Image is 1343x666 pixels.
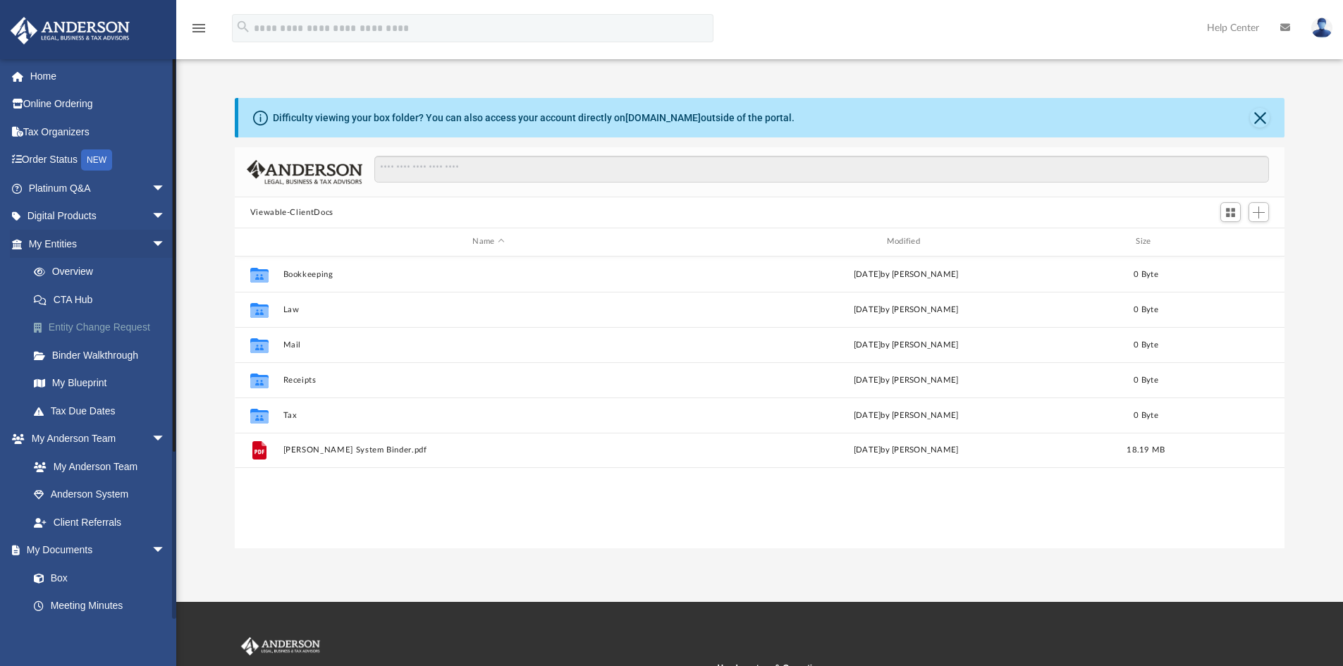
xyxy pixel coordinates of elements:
a: Overview [20,258,187,286]
span: 0 Byte [1134,411,1158,419]
button: Bookkeeping [283,270,694,279]
a: Binder Walkthrough [20,341,187,369]
span: arrow_drop_down [152,230,180,259]
div: [DATE] by [PERSON_NAME] [700,444,1111,457]
div: [DATE] by [PERSON_NAME] [700,338,1111,351]
span: arrow_drop_down [152,425,180,454]
a: CTA Hub [20,285,187,314]
a: My Anderson Team [20,452,173,481]
img: User Pic [1311,18,1332,38]
span: arrow_drop_down [152,174,180,203]
div: Name [282,235,694,248]
a: Tax Due Dates [20,397,187,425]
button: Mail [283,340,694,350]
span: 0 Byte [1134,376,1158,383]
img: Anderson Advisors Platinum Portal [6,17,134,44]
span: 0 Byte [1134,270,1158,278]
button: Add [1249,202,1270,222]
a: Online Ordering [10,90,187,118]
span: arrow_drop_down [152,202,180,231]
div: [DATE] by [PERSON_NAME] [700,303,1111,316]
a: My Blueprint [20,369,180,397]
a: Box [20,564,173,592]
div: id [241,235,276,248]
img: Anderson Advisors Platinum Portal [238,637,323,655]
button: Law [283,305,694,314]
a: My Entitiesarrow_drop_down [10,230,187,258]
span: 0 Byte [1134,305,1158,313]
a: Platinum Q&Aarrow_drop_down [10,174,187,202]
div: Difficulty viewing your box folder? You can also access your account directly on outside of the p... [273,111,795,125]
div: NEW [81,149,112,171]
button: Receipts [283,376,694,385]
span: 18.19 MB [1127,446,1165,454]
a: Anderson System [20,481,180,509]
div: grid [235,257,1285,548]
button: Switch to Grid View [1220,202,1241,222]
input: Search files and folders [374,156,1269,183]
i: search [235,19,251,35]
a: My Anderson Teamarrow_drop_down [10,425,180,453]
button: [PERSON_NAME] System Binder.pdf [283,445,694,455]
a: My Documentsarrow_drop_down [10,536,180,565]
a: [DOMAIN_NAME] [625,112,701,123]
div: [DATE] by [PERSON_NAME] [700,374,1111,386]
a: Entity Change Request [20,314,187,342]
button: Close [1250,108,1270,128]
div: Size [1117,235,1174,248]
i: menu [190,20,207,37]
a: Digital Productsarrow_drop_down [10,202,187,230]
span: arrow_drop_down [152,536,180,565]
div: [DATE] by [PERSON_NAME] [700,268,1111,280]
button: Tax [283,411,694,420]
div: [DATE] by [PERSON_NAME] [700,409,1111,421]
a: menu [190,27,207,37]
div: Modified [700,235,1112,248]
a: Order StatusNEW [10,146,187,175]
div: id [1180,235,1279,248]
a: Meeting Minutes [20,592,180,620]
a: Client Referrals [20,508,180,536]
a: Home [10,62,187,90]
a: Tax Organizers [10,118,187,146]
button: Viewable-ClientDocs [250,206,333,219]
span: 0 Byte [1134,340,1158,348]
